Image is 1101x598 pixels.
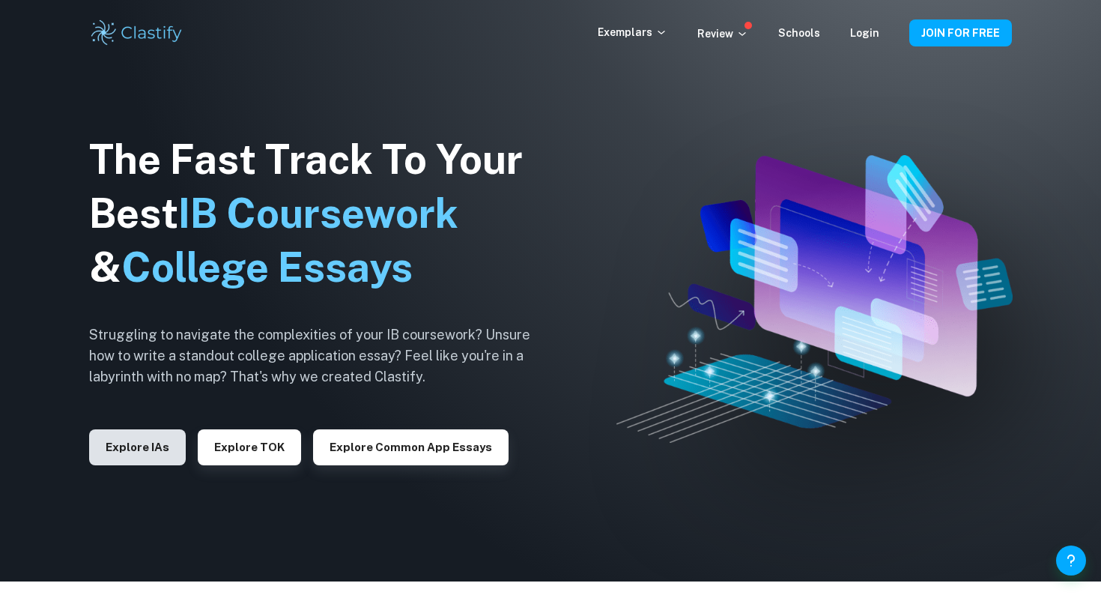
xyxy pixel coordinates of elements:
span: IB Coursework [178,190,458,237]
img: Clastify logo [89,18,184,48]
img: Clastify hero [616,155,1013,442]
a: Explore IAs [89,439,186,453]
a: Explore TOK [198,439,301,453]
p: Exemplars [598,24,667,40]
p: Review [697,25,748,42]
a: Schools [778,27,820,39]
button: Explore TOK [198,429,301,465]
button: Explore IAs [89,429,186,465]
a: Explore Common App essays [313,439,509,453]
h6: Struggling to navigate the complexities of your IB coursework? Unsure how to write a standout col... [89,324,553,387]
button: Explore Common App essays [313,429,509,465]
button: JOIN FOR FREE [909,19,1012,46]
span: College Essays [121,244,413,291]
button: Help and Feedback [1056,546,1086,576]
h1: The Fast Track To Your Best & [89,133,553,295]
a: Login [850,27,879,39]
